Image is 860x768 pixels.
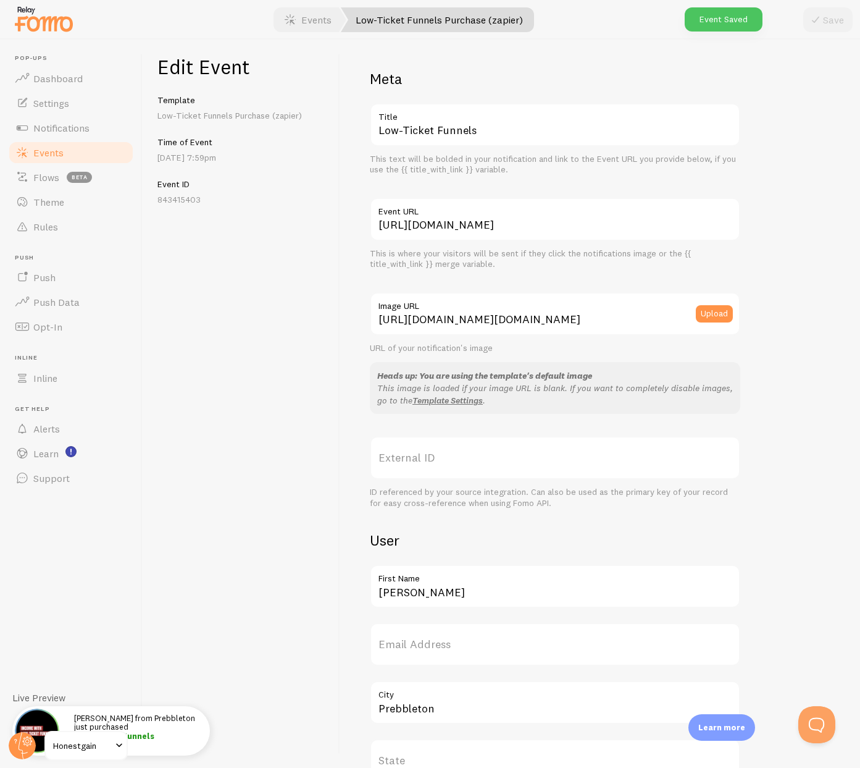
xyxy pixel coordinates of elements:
img: fomo-relay-logo-orange.svg [13,3,75,35]
h5: Time of Event [157,137,325,148]
div: ID referenced by your source integration. Can also be used as the primary key of your record for ... [370,487,740,508]
a: Notifications [7,116,135,140]
h2: Meta [370,69,740,88]
div: Learn more [688,714,755,741]
label: First Name [370,565,740,586]
span: Push [15,254,135,262]
a: Flows beta [7,165,135,190]
a: Support [7,466,135,491]
a: Inline [7,366,135,390]
a: Push [7,265,135,290]
a: Push Data [7,290,135,314]
span: beta [67,172,92,183]
label: Title [370,103,740,124]
span: Settings [33,97,69,109]
span: Pop-ups [15,54,135,62]
svg: <p>Watch New Feature Tutorials!</p> [65,446,77,457]
span: Dashboard [33,72,83,85]
h5: Template [157,95,325,106]
label: Image URL [370,292,740,313]
span: Flows [33,171,59,184]
a: Dashboard [7,66,135,91]
h1: Edit Event [157,54,325,80]
label: Email Address [370,623,740,666]
p: This image is loaded if your image URL is blank. If you want to completely disable images, go to ... [377,382,733,407]
span: Rules [33,221,58,233]
span: Get Help [15,405,135,413]
p: 843415403 [157,193,325,206]
a: Template Settings [412,395,483,406]
div: This is where your visitors will be sent if they click the notifications image or the {{ title_wi... [370,248,740,270]
span: Support [33,472,70,484]
p: Low-Ticket Funnels Purchase (zapier) [157,109,325,122]
span: Notifications [33,122,90,134]
a: Settings [7,91,135,116]
span: Theme [33,196,64,208]
span: Opt-In [33,321,62,333]
div: Heads up: You are using the template's default image [377,369,733,382]
div: Event Saved [685,7,762,32]
label: External ID [370,436,740,479]
span: Events [33,146,64,159]
a: Honestgain [44,731,128,761]
a: Opt-In [7,314,135,339]
div: This text will be bolded in your notification and link to the Event URL you provide below, if you... [370,154,740,175]
span: Honestgain [53,738,112,753]
span: Push [33,271,56,284]
a: Theme [7,190,135,214]
span: Push Data [33,296,80,308]
h2: User [370,531,740,550]
span: Alerts [33,423,60,435]
button: Upload [696,305,733,323]
span: Inline [15,354,135,362]
span: Inline [33,372,57,384]
label: City [370,681,740,702]
span: Learn [33,447,59,460]
iframe: Help Scout Beacon - Open [798,706,835,743]
div: URL of your notification's image [370,343,740,354]
p: [DATE] 7:59pm [157,151,325,164]
label: Event URL [370,198,740,219]
p: Learn more [698,722,745,733]
a: Alerts [7,416,135,441]
a: Learn [7,441,135,466]
a: Events [7,140,135,165]
h5: Event ID [157,179,325,190]
a: Rules [7,214,135,239]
